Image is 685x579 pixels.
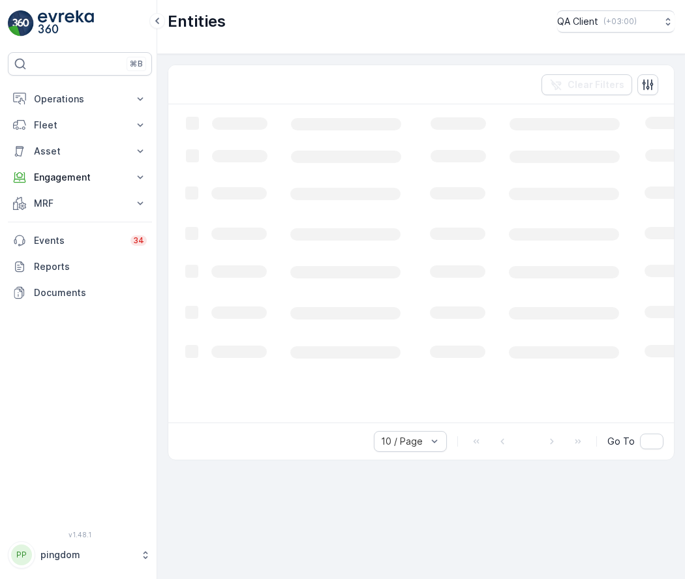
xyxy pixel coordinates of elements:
[34,197,126,210] p: MRF
[34,234,123,247] p: Events
[38,10,94,37] img: logo_light-DOdMpM7g.png
[34,171,126,184] p: Engagement
[8,112,152,138] button: Fleet
[557,15,598,28] p: QA Client
[603,16,637,27] p: ( +03:00 )
[40,548,134,561] p: pingdom
[34,119,126,132] p: Fleet
[8,190,152,216] button: MRF
[34,145,126,158] p: Asset
[34,260,147,273] p: Reports
[568,78,624,91] p: Clear Filters
[168,11,226,32] p: Entities
[607,435,635,448] span: Go To
[34,286,147,299] p: Documents
[8,164,152,190] button: Engagement
[8,228,152,254] a: Events34
[11,544,32,565] div: PP
[34,93,126,106] p: Operations
[8,10,34,37] img: logo
[8,254,152,280] a: Reports
[8,138,152,164] button: Asset
[130,59,143,69] p: ⌘B
[133,235,144,246] p: 34
[8,280,152,306] a: Documents
[8,86,152,112] button: Operations
[8,541,152,569] button: PPpingdom
[557,10,675,33] button: QA Client(+03:00)
[541,74,632,95] button: Clear Filters
[8,531,152,539] span: v 1.48.1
